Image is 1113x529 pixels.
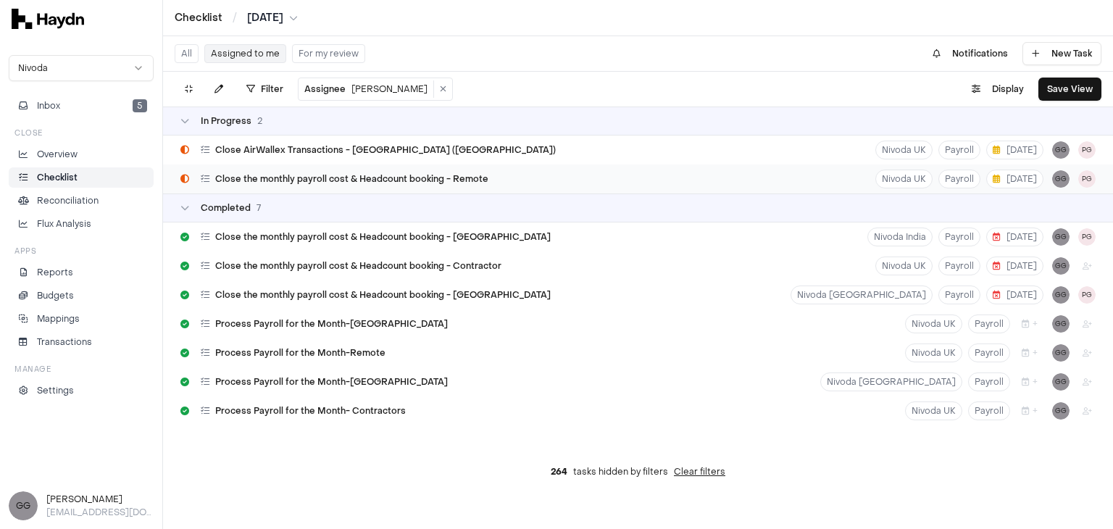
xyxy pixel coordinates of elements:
button: + [1016,372,1043,391]
span: [DATE] [993,173,1037,185]
button: + [1016,315,1043,333]
button: [DATE] [247,11,298,25]
span: 7 [257,202,261,214]
span: [DATE] [993,144,1037,156]
a: Overview [9,144,154,164]
p: Reports [37,266,73,279]
p: Mappings [37,312,80,325]
button: Payroll [968,343,1010,362]
span: 2 [257,115,262,127]
button: Nivoda UK [905,343,962,362]
button: [DATE] [986,286,1043,304]
span: Close AirWallex Transactions - [GEOGRAPHIC_DATA] ([GEOGRAPHIC_DATA]) [215,144,556,156]
button: Payroll [938,257,980,275]
p: Flux Analysis [37,217,91,230]
span: GG [1052,315,1070,333]
button: Inbox5 [9,96,154,116]
button: PG [1078,141,1096,159]
img: svg+xml,%3c [12,9,84,29]
h3: [PERSON_NAME] [46,493,154,506]
button: GG [1052,344,1070,362]
a: Settings [9,380,154,401]
button: PG [1078,228,1096,246]
button: Save View [1038,78,1101,101]
span: Process Payroll for the Month- Contractors [215,405,406,417]
a: Transactions [9,332,154,352]
a: Reports [9,262,154,283]
h3: Close [14,128,43,138]
button: + [1016,401,1043,420]
button: Display [963,78,1033,101]
span: Process Payroll for the Month-[GEOGRAPHIC_DATA] [215,376,448,388]
span: Close the monthly payroll cost & Headcount booking - [GEOGRAPHIC_DATA] [215,231,551,243]
h3: Manage [14,364,51,375]
span: Inbox [37,99,60,112]
span: GG [1052,402,1070,420]
a: Checklist [175,11,222,25]
span: Close the monthly payroll cost & Headcount booking - [GEOGRAPHIC_DATA] [215,289,551,301]
button: Nivoda UK [905,315,962,333]
button: Nivoda UK [875,141,933,159]
button: Assignee[PERSON_NAME] [299,80,434,98]
a: Flux Analysis [9,214,154,234]
span: GG [1052,141,1070,159]
p: [EMAIL_ADDRESS][DOMAIN_NAME] [46,506,154,519]
button: GG [1052,286,1070,304]
button: [DATE] [986,228,1043,246]
button: Payroll [938,286,980,304]
span: Close the monthly payroll cost & Headcount booking - Contractor [215,260,501,272]
p: Settings [37,384,74,397]
h3: Apps [14,246,36,257]
button: Nivoda [GEOGRAPHIC_DATA] [791,286,933,304]
span: Process Payroll for the Month-[GEOGRAPHIC_DATA] [215,318,448,330]
span: [DATE] [993,260,1037,272]
button: Nivoda UK [875,170,933,188]
span: Completed [201,202,251,214]
p: Budgets [37,289,74,302]
span: Process Payroll for the Month-Remote [215,347,385,359]
span: 5 [133,99,147,112]
nav: breadcrumb [175,11,298,25]
button: Nivoda UK [905,401,962,420]
button: GG [1052,170,1070,188]
button: Nivoda UK [875,257,933,275]
span: Assignee [304,83,346,95]
button: Nivoda [GEOGRAPHIC_DATA] [820,372,962,391]
button: Clear filters [674,466,725,478]
a: Reconciliation [9,191,154,211]
button: Payroll [938,170,980,188]
p: Overview [37,148,78,161]
button: Assigned to me [204,44,286,63]
span: / [230,10,240,25]
button: Payroll [938,141,980,159]
button: Payroll [968,315,1010,333]
span: GG [1052,257,1070,275]
span: Close the monthly payroll cost & Headcount booking - Remote [215,173,488,185]
button: GG [1052,228,1070,246]
span: [DATE] [993,231,1037,243]
p: Checklist [37,171,78,184]
button: [DATE] [986,257,1043,275]
button: [DATE] [986,141,1043,159]
button: New Task [1022,42,1101,65]
span: GG [9,491,38,520]
button: GG [1052,373,1070,391]
span: [DATE] [247,11,283,25]
button: Filter [238,78,292,101]
button: For my review [292,44,365,63]
span: In Progress [201,115,251,127]
button: PG [1078,170,1096,188]
button: Payroll [968,401,1010,420]
p: Transactions [37,336,92,349]
button: Payroll [968,372,1010,391]
button: + [1016,343,1043,362]
p: Reconciliation [37,194,99,207]
span: PG [1078,286,1096,304]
